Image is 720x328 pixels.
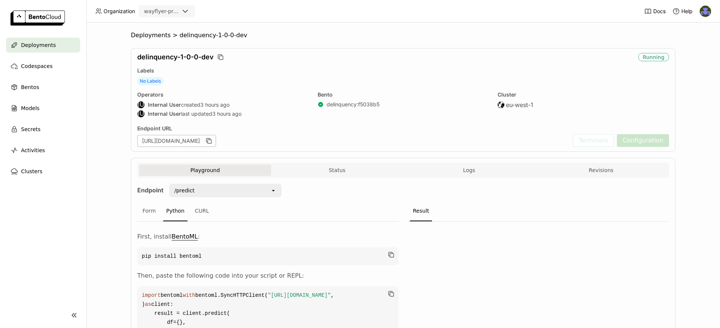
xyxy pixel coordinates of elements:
a: delinquency:f5038b5 [327,101,379,108]
span: Models [21,104,39,113]
span: import [142,292,160,298]
strong: Internal User [148,110,181,117]
button: Playground [139,165,271,176]
div: Running [638,53,669,61]
span: Help [681,8,693,15]
div: Python [163,201,187,221]
nav: Breadcrumbs navigation [131,32,675,39]
span: delinquency-1-0-0-dev [137,53,214,61]
div: /predict [174,187,195,194]
div: [URL][DOMAIN_NAME] [137,135,216,147]
span: Clusters [21,167,42,176]
div: Endpoint URL [137,125,569,132]
div: IU [138,101,144,108]
span: 3 hours ago [200,101,229,108]
p: First, install : [137,232,399,241]
span: as [145,301,151,307]
a: Secrets [6,122,80,137]
svg: open [270,187,276,193]
div: Internal User [137,110,145,118]
span: 3 hours ago [212,110,241,117]
span: Activities [21,146,45,155]
div: Operators [137,91,309,98]
div: Cluster [498,91,669,98]
button: Status [271,165,403,176]
div: last updated [137,110,309,118]
img: Deirdre Bevan [700,6,711,17]
div: Help [672,8,693,15]
span: Codespaces [21,62,52,71]
span: Docs [653,8,666,15]
span: delinquency-1-0-0-dev [180,32,247,39]
a: Deployments [6,38,80,53]
input: Selected /predict. [195,187,196,194]
img: logo [10,11,65,26]
span: > [171,32,180,39]
span: eu-west-1 [506,101,533,109]
button: Configuration [617,134,669,147]
strong: Internal User [148,101,181,108]
span: with [183,292,195,298]
p: Then, paste the following code into your script or REPL: [137,271,399,280]
span: Bentos [21,83,39,92]
button: Terminate [573,134,614,147]
div: CURL [192,201,212,221]
span: Secrets [21,125,40,134]
span: Logs [463,167,475,174]
span: Organization [103,8,135,15]
span: Deployments [21,41,56,50]
a: Bentos [6,80,80,95]
a: Models [6,101,80,116]
code: pip install bentoml [137,247,399,265]
div: Internal User [137,101,145,109]
div: created [137,101,309,109]
div: wayflyer-prod [144,8,179,15]
span: Deployments [131,32,171,39]
span: No Labels [137,77,163,85]
a: Codespaces [6,59,80,74]
div: Labels [137,67,669,74]
a: BentoML [172,233,198,240]
div: Bento [318,91,489,98]
button: Revisions [535,165,667,176]
strong: Endpoint [137,186,163,194]
div: Result [410,201,432,221]
a: Docs [644,8,666,15]
a: Clusters [6,164,80,179]
div: Form [139,201,159,221]
span: "[URL][DOMAIN_NAME]" [268,292,331,298]
input: Selected wayflyer-prod. [180,8,181,15]
a: Activities [6,143,80,158]
div: IU [138,110,144,117]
